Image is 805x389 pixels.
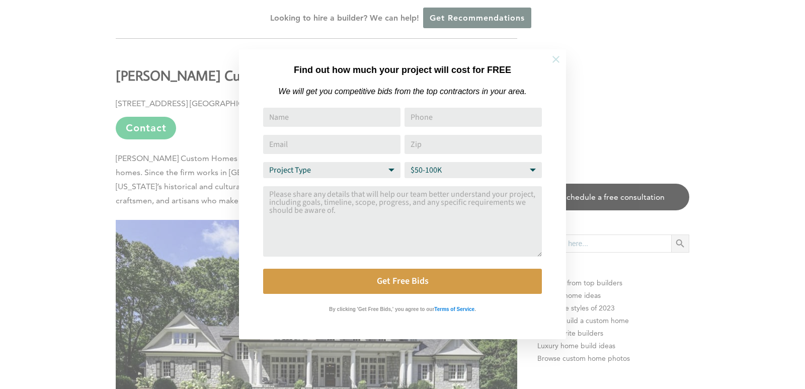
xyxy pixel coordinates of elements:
strong: . [474,306,476,312]
button: Get Free Bids [263,269,542,294]
input: Phone [405,108,542,127]
iframe: Drift Widget Chat Controller [612,317,793,377]
strong: Terms of Service [434,306,474,312]
input: Zip [405,135,542,154]
strong: By clicking 'Get Free Bids,' you agree to our [329,306,434,312]
em: We will get you competitive bids from the top contractors in your area. [278,87,526,96]
input: Email Address [263,135,400,154]
strong: Find out how much your project will cost for FREE [294,65,511,75]
select: Budget Range [405,162,542,178]
input: Name [263,108,400,127]
button: Close [538,42,574,77]
select: Project Type [263,162,400,178]
a: Terms of Service [434,304,474,313]
textarea: Comment or Message [263,186,542,257]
